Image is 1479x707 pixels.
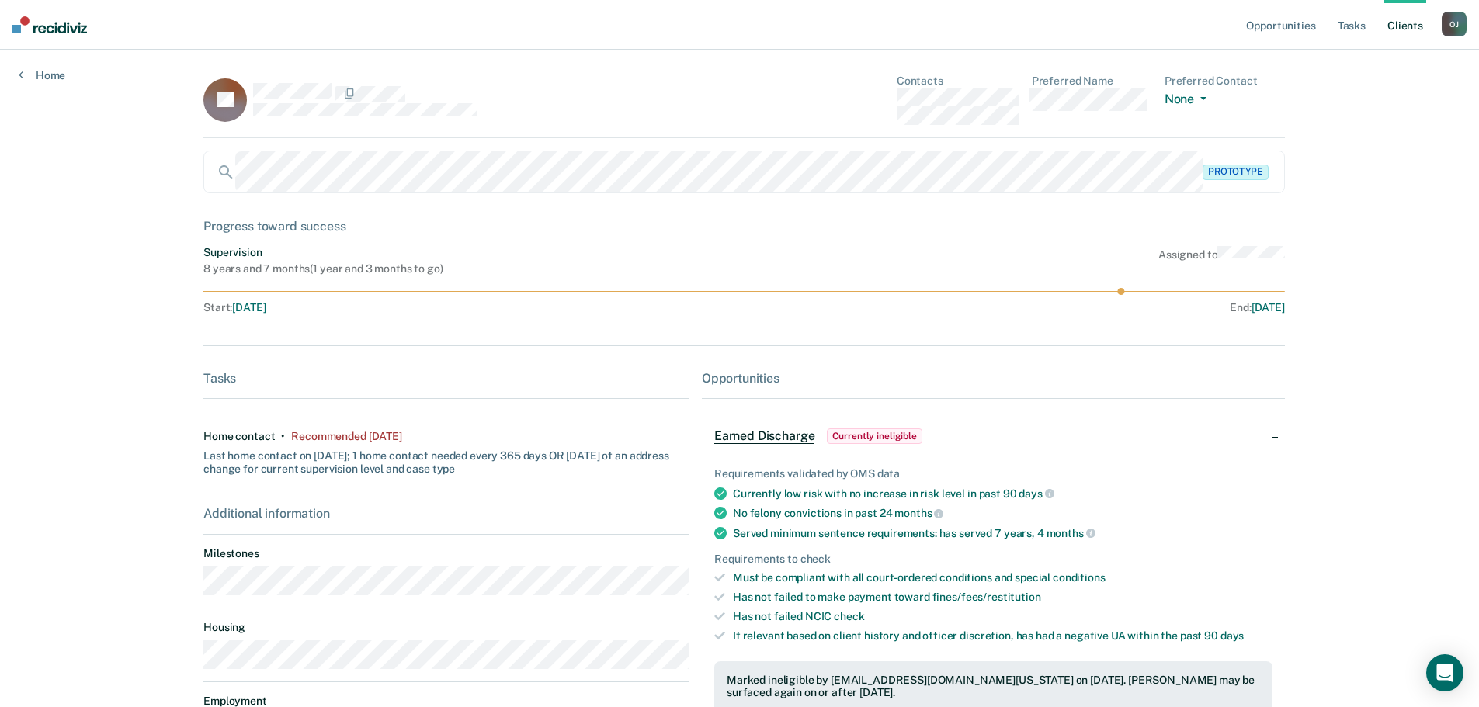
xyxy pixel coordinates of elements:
div: End : [751,301,1285,314]
div: Requirements validated by OMS data [714,467,1272,480]
div: Start : [203,301,745,314]
div: Progress toward success [203,219,1285,234]
div: Home contact [203,430,275,443]
dt: Contacts [897,75,1019,88]
div: Supervision [203,246,443,259]
a: Home [19,68,65,82]
dt: Preferred Name [1032,75,1152,88]
div: • [281,430,285,443]
div: Marked ineligible by [EMAIL_ADDRESS][DOMAIN_NAME][US_STATE] on [DATE]. [PERSON_NAME] may be surfa... [727,674,1260,700]
img: Recidiviz [12,16,87,33]
span: months [1047,527,1095,539]
div: Earned DischargeCurrently ineligible [702,411,1285,461]
div: If relevant based on client history and officer discretion, has had a negative UA within the past 90 [733,629,1272,643]
span: [DATE] [232,301,266,314]
span: check [834,610,864,622]
div: Requirements to check [714,553,1272,566]
button: OJ [1442,12,1467,36]
dt: Housing [203,621,689,634]
dt: Preferred Contact [1165,75,1285,88]
div: Last home contact on [DATE]; 1 home contact needed every 365 days OR [DATE] of an address change ... [203,443,689,476]
div: Has not failed to make payment toward [733,591,1272,604]
div: Must be compliant with all court-ordered conditions and special [733,571,1272,584]
dt: Milestones [203,547,689,560]
div: O J [1442,12,1467,36]
span: conditions [1053,571,1106,584]
span: Earned Discharge [714,428,814,444]
span: [DATE] [1252,301,1285,314]
div: Currently low risk with no increase in risk level in past 90 [733,487,1272,501]
button: None [1165,92,1213,109]
span: fines/fees/restitution [932,591,1041,603]
div: Tasks [203,371,689,386]
div: Served minimum sentence requirements: has served 7 years, 4 [733,526,1272,540]
div: Recommended 2 years ago [291,430,401,443]
div: No felony convictions in past 24 [733,506,1272,520]
div: Open Intercom Messenger [1426,654,1463,691]
span: Currently ineligible [827,428,922,444]
div: Additional information [203,506,689,521]
span: days [1220,629,1244,642]
span: days [1019,487,1054,500]
div: Has not failed NCIC [733,610,1272,623]
div: 8 years and 7 months ( 1 year and 3 months to go ) [203,262,443,276]
div: Opportunities [702,371,1285,386]
span: months [894,507,943,519]
div: Assigned to [1158,246,1285,276]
